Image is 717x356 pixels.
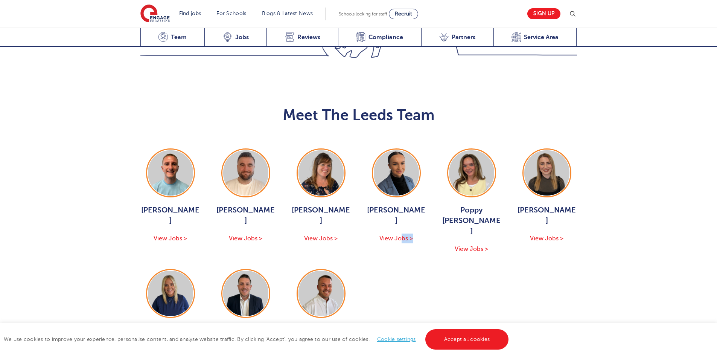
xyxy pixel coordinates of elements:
a: For Schools [216,11,246,16]
h2: Meet The Leeds Team [140,106,577,124]
a: [PERSON_NAME] View Jobs > [517,148,577,243]
a: Reviews [266,28,338,47]
span: Poppy [PERSON_NAME] [441,205,502,237]
img: Declan Goodman [223,271,268,316]
img: Engage Education [140,5,170,23]
img: Hannah Day [148,271,193,316]
img: Joanne Wright [298,150,344,196]
span: [PERSON_NAME] [216,205,276,226]
span: View Jobs > [154,235,187,242]
img: George Dignam [148,150,193,196]
a: Compliance [338,28,421,47]
img: Poppy Burnside [449,150,494,196]
span: Recruit [395,11,412,17]
a: Recruit [389,9,418,19]
a: Team [140,28,205,47]
span: View Jobs > [304,235,338,242]
span: Service Area [524,34,559,41]
span: [PERSON_NAME] [366,205,426,226]
span: [PERSON_NAME] [140,205,201,226]
a: Jobs [204,28,266,47]
span: Schools looking for staff [339,11,387,17]
a: Cookie settings [377,336,416,342]
a: [PERSON_NAME] View Jobs > [291,148,351,243]
span: Partners [452,34,475,41]
span: Jobs [235,34,249,41]
a: Find jobs [179,11,201,16]
a: Service Area [493,28,577,47]
img: Liam Ffrench [298,271,344,316]
a: Sign up [527,8,560,19]
span: View Jobs > [530,235,563,242]
a: Partners [421,28,493,47]
span: We use cookies to improve your experience, personalise content, and analyse website traffic. By c... [4,336,510,342]
a: Poppy [PERSON_NAME] View Jobs > [441,148,502,254]
span: Reviews [297,34,320,41]
a: [PERSON_NAME] View Jobs > [140,148,201,243]
span: View Jobs > [455,246,488,252]
img: Chris Rushton [223,150,268,196]
span: [PERSON_NAME] [517,205,577,226]
span: View Jobs > [229,235,262,242]
a: Blogs & Latest News [262,11,313,16]
span: View Jobs > [379,235,413,242]
a: [PERSON_NAME] View Jobs > [216,148,276,243]
a: [PERSON_NAME] View Jobs > [366,148,426,243]
span: Compliance [368,34,403,41]
span: [PERSON_NAME] [291,205,351,226]
img: Layla McCosker [524,150,569,196]
span: Team [171,34,187,41]
a: Accept all cookies [425,329,509,350]
img: Holly Johnson [374,150,419,196]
